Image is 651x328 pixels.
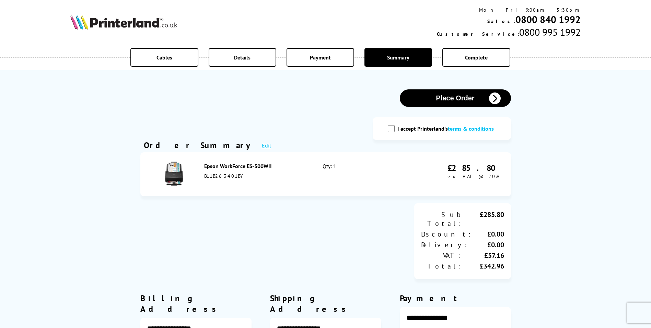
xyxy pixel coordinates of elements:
img: Epson WorkForce ES-500WII [162,162,186,186]
div: Discount: [421,230,472,239]
span: Payment [310,54,331,61]
div: £285.80 [463,210,504,228]
a: 0800 840 1992 [515,13,581,26]
div: Shipping Address [270,293,381,314]
div: Qty: 1 [323,163,394,186]
div: B11B263401BY [204,173,308,179]
div: Mon - Fri 9:00am - 5:30pm [437,7,581,13]
span: Complete [465,54,488,61]
span: Summary [387,54,409,61]
div: Sub Total: [421,210,463,228]
div: Delivery: [421,240,468,249]
span: Sales: [487,18,515,24]
span: Cables [156,54,172,61]
div: £285.80 [447,163,501,173]
div: Epson WorkForce ES-500WII [204,163,308,170]
a: modal_tc [448,125,494,132]
div: Total: [421,262,463,271]
div: Payment [400,293,511,304]
div: £0.00 [472,230,504,239]
div: £57.16 [463,251,504,260]
div: Billing Address [140,293,252,314]
div: £0.00 [468,240,504,249]
span: ex VAT @ 20% [447,173,499,179]
div: Order Summary [144,140,255,151]
div: VAT: [421,251,463,260]
a: Edit [262,142,271,149]
span: Details [234,54,251,61]
span: 0800 995 1992 [519,26,581,39]
button: Place Order [400,89,511,107]
span: Customer Service: [437,31,519,37]
div: £342.96 [463,262,504,271]
img: Printerland Logo [70,14,177,30]
label: I accept Printerland's [397,125,497,132]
